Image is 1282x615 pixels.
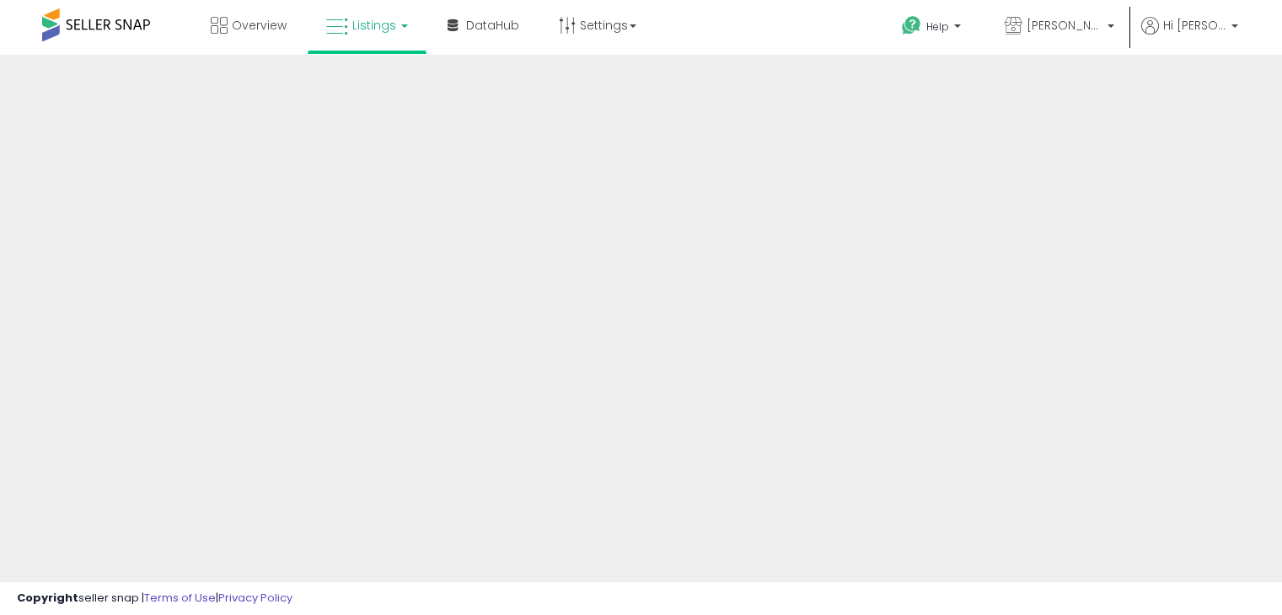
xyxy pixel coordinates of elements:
span: Listings [352,17,396,34]
span: Overview [232,17,287,34]
span: DataHub [466,17,519,34]
span: Help [926,19,949,34]
i: Get Help [901,15,922,36]
a: Privacy Policy [218,590,292,606]
a: Hi [PERSON_NAME] [1141,17,1238,55]
strong: Copyright [17,590,78,606]
span: [PERSON_NAME] Goods LLC [1027,17,1102,34]
a: Help [888,3,978,55]
span: Hi [PERSON_NAME] [1163,17,1226,34]
a: Terms of Use [144,590,216,606]
div: seller snap | | [17,591,292,607]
